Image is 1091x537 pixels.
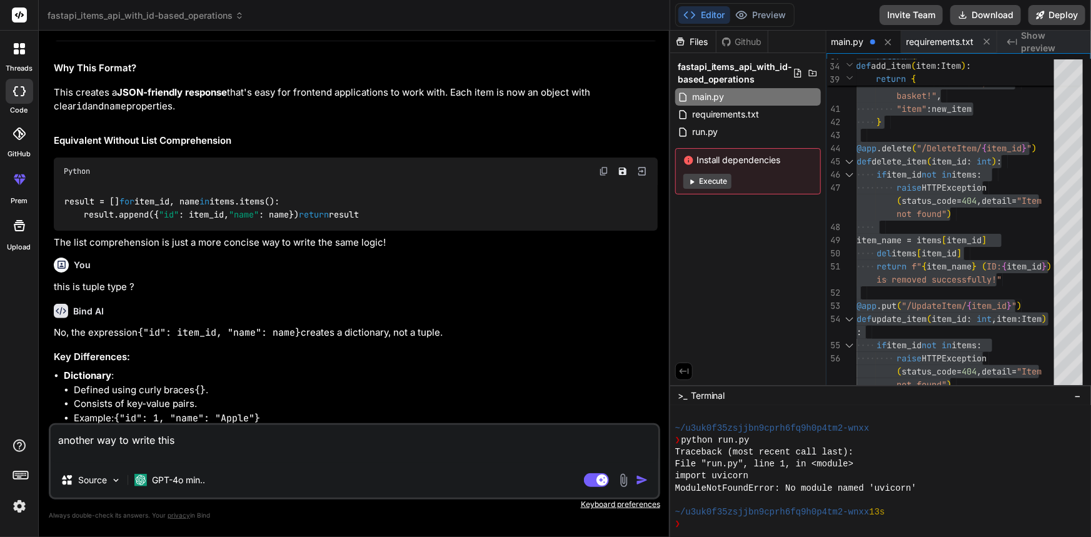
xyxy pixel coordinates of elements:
[897,208,947,219] span: not found"
[897,353,922,364] span: raise
[857,143,877,154] span: @app
[842,168,858,181] div: Click to collapse the range.
[675,470,749,482] span: import uvicorn
[887,339,922,351] span: item_id
[64,166,90,176] span: Python
[138,326,301,339] code: {"id": item_id, "name": name}
[877,169,887,180] span: if
[1012,300,1017,311] span: "
[942,60,962,71] span: Item
[947,234,982,246] span: item_id
[614,163,631,180] button: Save file
[992,156,997,167] span: )
[922,261,927,272] span: {
[967,313,972,324] span: :
[827,142,840,155] div: 44
[952,169,977,180] span: items
[942,234,947,246] span: [
[982,366,1017,377] span: detail=
[827,181,840,194] div: 47
[997,313,1017,324] span: item
[675,518,681,530] span: ❯
[74,397,658,411] li: Consists of key-value pairs.
[962,195,977,206] span: 404
[827,103,840,116] div: 41
[967,300,972,311] span: {
[1021,29,1081,54] span: Show preview
[678,61,793,86] span: fastapi_items_api_with_id-based_operations
[691,107,761,122] span: requirements.txt
[691,124,720,139] span: run.py
[897,195,902,206] span: (
[977,339,982,351] span: :
[857,326,862,338] span: :
[168,511,190,519] span: privacy
[827,313,840,326] div: 54
[972,261,977,272] span: }
[1017,366,1042,377] span: "Item
[54,134,658,148] h2: Equivalent Without List Comprehension
[982,234,987,246] span: ]
[897,300,902,311] span: (
[827,116,840,129] div: 42
[880,5,943,25] button: Invite Team
[111,475,121,486] img: Pick Models
[827,168,840,181] div: 46
[922,169,937,180] span: not
[678,6,730,24] button: Editor
[962,366,977,377] span: 404
[1072,386,1083,406] button: −
[49,509,660,521] p: Always double-check its answers. Your in Bind
[977,156,992,167] span: int
[917,143,982,154] span: "/DeleteItem/
[1022,313,1042,324] span: Item
[877,339,887,351] span: if
[922,182,987,193] span: HTTPException
[691,89,726,104] span: main.py
[8,242,31,253] label: Upload
[872,156,927,167] span: delete_item
[730,6,792,24] button: Preview
[64,195,359,221] code: result = [] item_id, name items.items(): result.append({ : item_id, : name}) result
[872,313,927,324] span: update_item
[51,425,658,463] textarea: another way to write this
[857,234,942,246] span: item_name = items
[992,313,997,324] span: ,
[1074,389,1081,402] span: −
[9,496,30,517] img: settings
[6,63,33,74] label: threads
[691,389,725,402] span: Terminal
[912,261,922,272] span: f"
[675,446,853,458] span: Traceback (most recent call last):
[74,411,658,426] li: Example:
[977,366,982,377] span: ,
[927,313,932,324] span: (
[922,248,957,259] span: item_id
[64,369,658,383] p: :
[675,458,853,470] span: File "run.py", line 1, in <module>
[152,474,205,486] p: GPT-4o min..
[942,169,952,180] span: in
[54,86,658,114] p: This creates a that's easy for frontend applications to work with. Each item is now an object wit...
[932,313,967,324] span: item_id
[675,506,870,518] span: ~/u3uk0f35zsjjbn9cprh6fq9h0p4tm2-wnxx
[1002,261,1007,272] span: {
[64,369,111,381] strong: Dictionary
[987,143,1022,154] span: item_id
[54,280,658,294] p: this is tuple type ?
[599,166,609,176] img: copy
[616,473,631,488] img: attachment
[987,261,1002,272] span: ID:
[937,60,942,71] span: :
[683,174,732,189] button: Execute
[675,483,917,494] span: ModuleNotFoundError: No module named 'uvicorn'
[1047,261,1052,272] span: )
[678,389,687,402] span: >_
[897,103,927,114] span: "item"
[967,156,972,167] span: :
[857,156,872,167] span: def
[48,9,244,22] span: fastapi_items_api_with_id-based_operations
[827,339,840,352] div: 55
[887,169,922,180] span: item_id
[842,339,858,352] div: Click to collapse the range.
